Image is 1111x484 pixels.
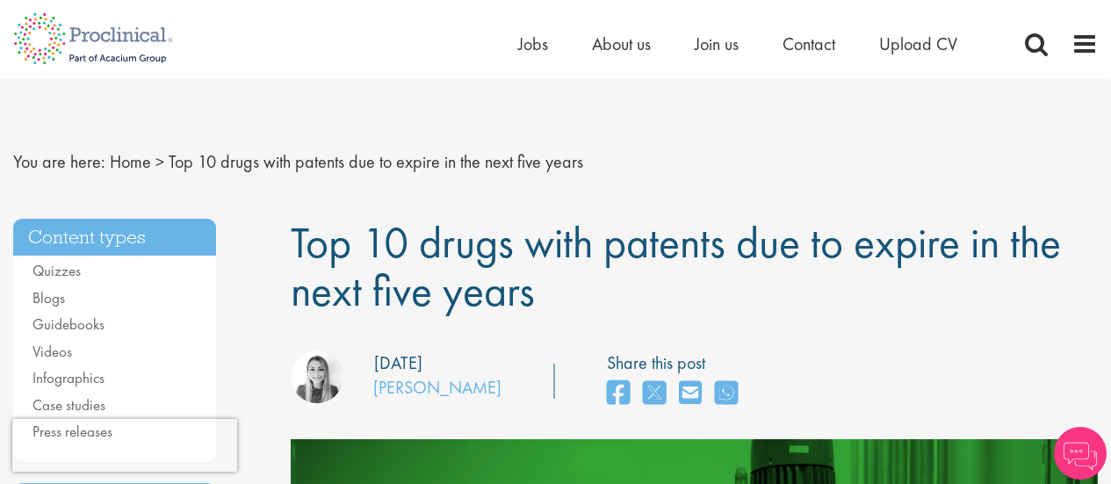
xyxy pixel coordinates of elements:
a: breadcrumb link [110,150,151,173]
a: Upload CV [879,33,957,55]
a: Case studies [32,395,105,415]
span: You are here: [13,150,105,173]
a: Videos [32,342,72,361]
a: Join us [695,33,739,55]
a: share on facebook [607,375,630,413]
iframe: reCAPTCHA [12,419,237,472]
span: > [155,150,164,173]
img: Hannah Burke [291,350,343,403]
a: [PERSON_NAME] [373,376,501,399]
a: Contact [783,33,835,55]
a: Jobs [518,33,548,55]
a: About us [592,33,651,55]
h3: Content types [13,219,216,256]
a: share on whats app [715,375,738,413]
span: Top 10 drugs with patents due to expire in the next five years [291,214,1061,319]
a: Quizzes [32,261,81,280]
img: Chatbot [1054,427,1107,480]
label: Share this post [607,350,747,376]
a: Infographics [32,368,105,387]
span: Top 10 drugs with patents due to expire in the next five years [169,150,583,173]
a: Guidebooks [32,314,105,334]
div: [DATE] [374,350,422,376]
a: share on twitter [643,375,666,413]
a: share on email [679,375,702,413]
a: Blogs [32,288,65,307]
